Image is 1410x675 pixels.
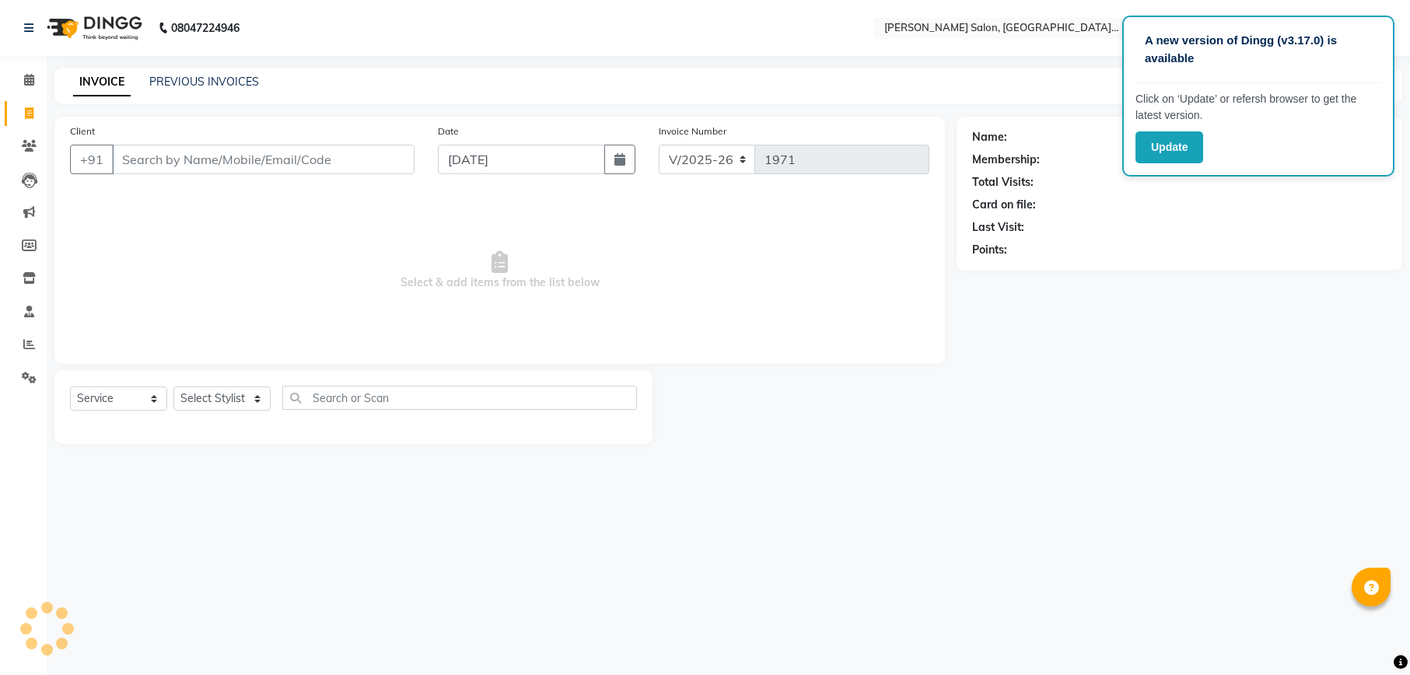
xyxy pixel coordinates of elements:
div: Points: [972,242,1007,258]
span: Select & add items from the list below [70,193,929,348]
div: Membership: [972,152,1040,168]
div: Total Visits: [972,174,1034,191]
div: Card on file: [972,197,1036,213]
div: Name: [972,129,1007,145]
img: logo [40,6,146,50]
p: A new version of Dingg (v3.17.0) is available [1145,32,1372,67]
label: Invoice Number [659,124,726,138]
p: Click on ‘Update’ or refersh browser to get the latest version. [1135,91,1381,124]
input: Search by Name/Mobile/Email/Code [112,145,415,174]
label: Client [70,124,95,138]
input: Search or Scan [282,386,637,410]
div: Last Visit: [972,219,1024,236]
b: 08047224946 [171,6,240,50]
iframe: chat widget [1345,613,1394,659]
a: PREVIOUS INVOICES [149,75,259,89]
button: Update [1135,131,1203,163]
label: Date [438,124,459,138]
button: +91 [70,145,114,174]
a: INVOICE [73,68,131,96]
